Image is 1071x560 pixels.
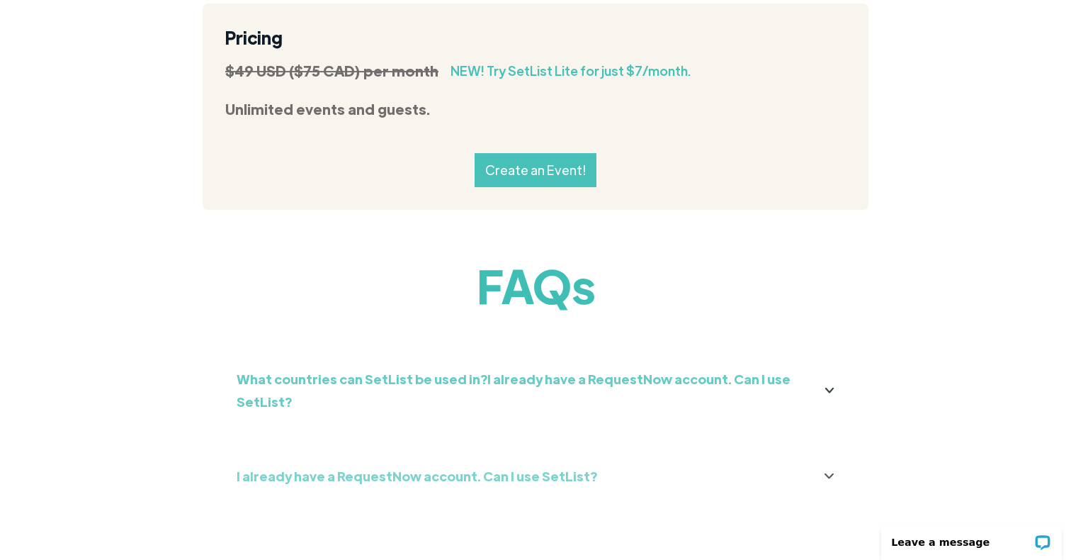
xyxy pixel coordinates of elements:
strong: I already have a RequestNow account. Can I use SetList? [237,467,597,483]
img: down arrow [824,474,834,478]
strong: $49 USD ($75 CAD) per month [225,62,438,79]
h1: FAQs [203,257,868,313]
strong: Pricing [225,26,283,48]
iframe: LiveChat chat widget [872,515,1071,560]
strong: Unlimited events and guests. [225,100,430,118]
img: dropdown icon [825,388,834,393]
div: NEW! Try SetList Lite for just $7/month. [450,60,691,82]
strong: What countries can SetList be used in?I already have a RequestNow account. Can I use SetList? [237,370,790,409]
a: Create an Event! [475,153,596,187]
